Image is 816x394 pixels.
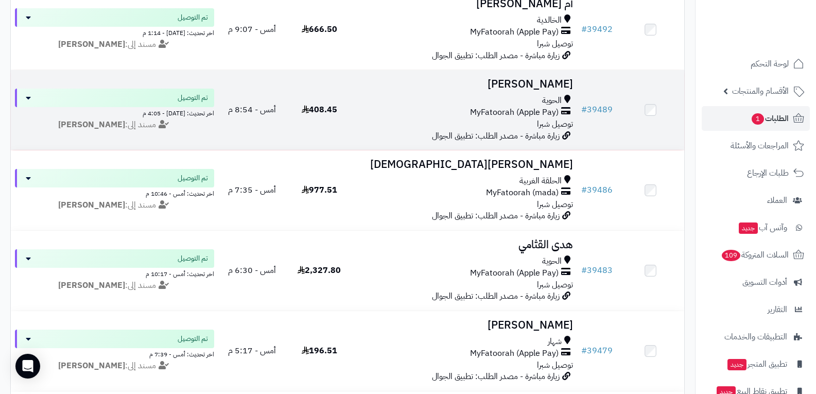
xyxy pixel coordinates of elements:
a: #39486 [581,184,613,196]
span: 977.51 [302,184,337,196]
span: زيارة مباشرة - مصدر الطلب: تطبيق الجوال [432,130,560,142]
span: # [581,23,587,36]
div: مسند إلى: [7,39,222,50]
a: #39483 [581,264,613,277]
span: 196.51 [302,345,337,357]
a: طلبات الإرجاع [702,161,810,185]
span: توصيل شبرا [537,198,573,211]
span: جديد [727,359,746,370]
span: طلبات الإرجاع [747,166,789,180]
span: أمس - 7:35 م [228,184,276,196]
span: # [581,184,587,196]
div: مسند إلى: [7,360,222,372]
h3: [PERSON_NAME] [357,319,574,331]
span: لوحة التحكم [751,57,789,71]
span: أمس - 6:30 م [228,264,276,277]
span: الحوية [542,95,562,107]
a: #39489 [581,104,613,116]
div: Open Intercom Messenger [15,354,40,379]
a: الطلبات1 [702,106,810,131]
h3: [PERSON_NAME] [357,78,574,90]
span: شهار [548,336,562,348]
span: 1 [752,113,764,125]
strong: [PERSON_NAME] [58,359,125,372]
span: MyFatoorah (Apple Pay) [470,107,559,118]
img: logo-2.png [746,29,806,50]
div: اخر تحديث: أمس - 7:39 م [15,348,214,359]
a: لوحة التحكم [702,52,810,76]
div: اخر تحديث: أمس - 10:17 م [15,268,214,279]
span: 2,327.80 [298,264,341,277]
span: الخالدية [537,14,562,26]
div: مسند إلى: [7,119,222,131]
div: اخر تحديث: [DATE] - 4:05 م [15,107,214,118]
div: اخر تحديث: أمس - 10:46 م [15,187,214,198]
a: المراجعات والأسئلة [702,133,810,158]
span: MyFatoorah (Apple Pay) [470,348,559,359]
span: أمس - 9:07 م [228,23,276,36]
span: توصيل شبرا [537,279,573,291]
span: تم التوصيل [178,173,208,183]
span: # [581,104,587,116]
span: الأقسام والمنتجات [732,84,789,98]
span: الحلقة الغربية [519,175,562,187]
a: #39479 [581,345,613,357]
h3: هدى القثامي [357,239,574,251]
a: أدوات التسويق [702,270,810,295]
span: زيارة مباشرة - مصدر الطلب: تطبيق الجوال [432,49,560,62]
span: المراجعات والأسئلة [731,139,789,153]
a: وآتس آبجديد [702,215,810,240]
a: التقارير [702,297,810,322]
span: زيارة مباشرة - مصدر الطلب: تطبيق الجوال [432,210,560,222]
strong: [PERSON_NAME] [58,38,125,50]
span: 408.45 [302,104,337,116]
span: MyFatoorah (Apple Pay) [470,26,559,38]
span: جديد [739,222,758,234]
span: تم التوصيل [178,12,208,23]
span: السلات المتروكة [721,248,789,262]
span: زيارة مباشرة - مصدر الطلب: تطبيق الجوال [432,290,560,302]
span: زيارة مباشرة - مصدر الطلب: تطبيق الجوال [432,370,560,383]
a: السلات المتروكة109 [702,243,810,267]
span: MyFatoorah (mada) [486,187,559,199]
span: العملاء [767,193,787,208]
span: الطلبات [751,111,789,126]
span: أمس - 8:54 م [228,104,276,116]
span: 109 [722,250,740,261]
a: تطبيق المتجرجديد [702,352,810,376]
span: توصيل شبرا [537,118,573,130]
span: 666.50 [302,23,337,36]
span: # [581,345,587,357]
a: #39492 [581,23,613,36]
span: التقارير [768,302,787,317]
span: تم التوصيل [178,93,208,103]
span: MyFatoorah (Apple Pay) [470,267,559,279]
span: # [581,264,587,277]
div: مسند إلى: [7,280,222,292]
span: توصيل شبرا [537,359,573,371]
span: أمس - 5:17 م [228,345,276,357]
span: أدوات التسويق [742,275,787,289]
a: التطبيقات والخدمات [702,324,810,349]
span: تطبيق المتجر [726,357,787,371]
span: توصيل شبرا [537,38,573,50]
span: وآتس آب [738,220,787,235]
span: التطبيقات والخدمات [724,330,787,344]
div: اخر تحديث: [DATE] - 1:14 م [15,27,214,38]
strong: [PERSON_NAME] [58,199,125,211]
span: الحوية [542,255,562,267]
h3: [PERSON_NAME][DEMOGRAPHIC_DATA] [357,159,574,170]
span: تم التوصيل [178,253,208,264]
a: العملاء [702,188,810,213]
div: مسند إلى: [7,199,222,211]
strong: [PERSON_NAME] [58,118,125,131]
strong: [PERSON_NAME] [58,279,125,292]
span: تم التوصيل [178,334,208,344]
